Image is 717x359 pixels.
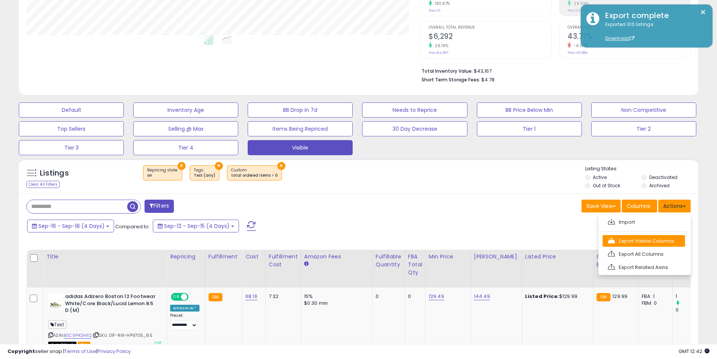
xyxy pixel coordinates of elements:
div: Current Buybox Price [597,253,635,269]
b: Total Inventory Value: [422,68,473,74]
small: Prev: 31 [429,8,440,13]
span: Overall Total Revenue [429,26,551,30]
button: Non Competitive [591,102,696,118]
span: Test [48,320,66,329]
button: Columns [622,200,657,212]
span: Columns [627,202,650,210]
span: Custom: [231,167,278,179]
div: [PERSON_NAME] [474,253,519,261]
a: Download [605,35,635,41]
div: FBM: 0 [642,300,667,307]
div: 1 [676,293,706,300]
span: Tags : [194,167,215,179]
div: Preset: [170,313,199,330]
button: Selling @ Max [133,121,238,136]
label: Out of Stock [593,182,620,189]
span: OFF [187,294,199,300]
strong: Copyright [8,348,35,355]
div: Title [46,253,164,261]
div: FBA Total Qty [408,253,422,277]
button: Tier 3 [19,140,124,155]
a: Export Related Asins [603,261,685,273]
div: seller snap | | [8,348,131,355]
span: Repricing state : [147,167,178,179]
div: Clear All Filters [26,181,60,188]
span: 129.99 [612,293,627,300]
div: Exported 310 listings. [600,21,707,42]
button: Inventory Age [133,102,238,118]
li: $43,167 [422,66,685,75]
button: Filters [145,200,174,213]
button: Top Sellers [19,121,124,136]
span: ON [172,294,181,300]
button: × [178,162,186,170]
button: Items Being Repriced [248,121,353,136]
a: Import [603,216,685,228]
button: BB Drop in 7d [248,102,353,118]
a: Export All Columns [603,248,685,260]
div: 15% [304,293,367,300]
div: Listed Price [525,253,590,261]
button: × [277,162,285,170]
small: 183.87% [432,1,450,6]
div: Export complete [600,10,707,21]
small: 26.19% [432,43,448,49]
div: $0.30 min [304,300,367,307]
small: Prev: 46.58% [568,50,588,55]
button: Tier 4 [133,140,238,155]
img: 31yMT6+IdNL._SL40_.jpg [48,293,63,308]
button: Actions [658,200,691,212]
small: 29.59% [571,1,589,6]
div: Test (any) [194,173,215,178]
h2: $6,292 [429,32,551,42]
span: 2025-09-18 12:42 GMT [679,348,709,355]
div: Fulfillment [209,253,239,261]
label: Deactivated [649,174,677,180]
a: Export Visible Columns [603,235,685,247]
div: Fulfillable Quantity [376,253,402,269]
small: Prev: 33.73% [568,8,588,13]
span: | SKU: 01F-RA1-HP9705_8.5 [93,332,152,338]
div: 0 [376,293,399,300]
a: 129.49 [429,293,444,300]
span: Overall ROI [568,26,690,30]
a: Terms of Use [64,348,96,355]
button: Tier 1 [477,121,582,136]
b: Listed Price: [525,293,559,300]
div: Cost [245,253,262,261]
h5: Listings [40,168,69,179]
small: Prev: $4,987 [429,50,448,55]
a: 68.16 [245,293,257,300]
label: Archived [649,182,670,189]
span: Sep-16 - Sep-18 (4 Days) [38,222,105,230]
div: 7.32 [269,293,295,300]
div: Min Price [429,253,467,261]
div: 0 [676,307,706,313]
div: Amazon Fees [304,253,369,261]
button: Save View [582,200,621,212]
span: $4.78 [481,76,495,83]
button: Sep-16 - Sep-18 (4 Days) [27,220,114,232]
button: Visible [248,140,353,155]
button: Needs to Reprice [362,102,467,118]
p: Listing States: [585,165,698,173]
b: Short Term Storage Fees: [422,76,480,83]
div: FBA: 1 [642,293,667,300]
span: Compared to: [115,223,150,230]
div: 0 [408,293,420,300]
button: Sep-12 - Sep-15 (4 Days) [153,220,239,232]
span: Sep-12 - Sep-15 (4 Days) [164,222,230,230]
button: × [215,162,223,170]
div: Amazon AI * [170,305,199,312]
h2: 43.71% [568,32,690,42]
a: Privacy Policy [97,348,131,355]
div: on [147,173,178,178]
div: $129.99 [525,293,588,300]
a: 144.49 [474,293,490,300]
label: Active [593,174,607,180]
button: BB Price Below Min [477,102,582,118]
small: Amazon Fees. [304,261,309,267]
div: Fulfillment Cost [269,253,298,269]
button: Tier 2 [591,121,696,136]
b: adidas Adizero Boston 12 Footwear White/Core Black/Lucid Lemon 8.5 D (M) [65,293,157,316]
